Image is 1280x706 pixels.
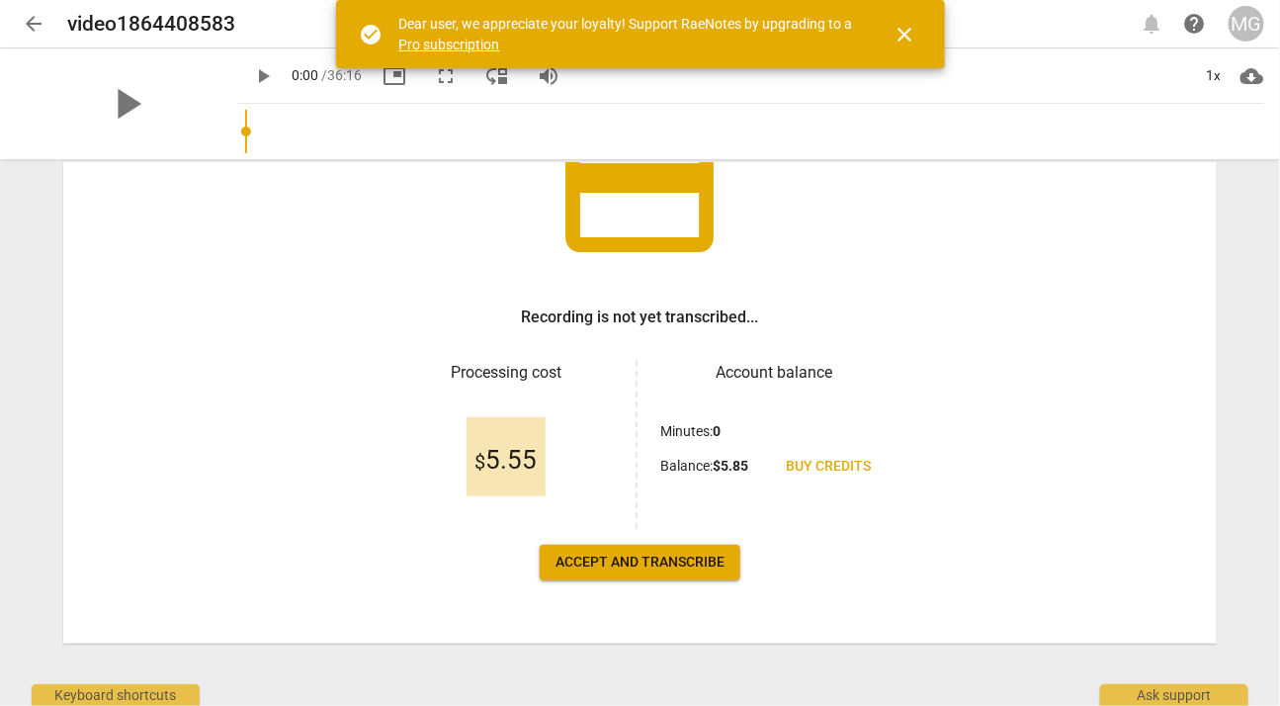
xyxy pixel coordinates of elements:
span: fullscreen [434,64,458,88]
span: arrow_back [22,12,45,36]
span: / 36:16 [321,67,362,83]
span: Accept and transcribe [555,553,725,573]
a: Pro subscription [399,37,500,52]
div: Dear user, we appreciate your loyalty! Support RaeNotes by upgrading to a [399,14,858,54]
b: 0 [714,423,722,439]
span: check_circle [360,23,384,46]
button: Accept and transcribe [540,545,740,580]
span: move_down [485,64,509,88]
h3: Processing cost [393,361,620,385]
div: 1x [1195,60,1233,92]
div: Keyboard shortcuts [32,684,200,706]
span: cloud_download [1240,64,1264,88]
button: Picture in picture [377,58,412,94]
button: MG [1229,6,1264,42]
span: play_arrow [101,78,152,130]
button: Play [245,58,281,94]
span: $ [475,450,486,474]
span: play_arrow [251,64,275,88]
p: Balance : [661,456,749,477]
h3: Recording is not yet transcribed... [522,306,759,329]
a: Buy credits [771,449,888,485]
div: Ask support [1100,684,1248,706]
button: Fullscreen [428,58,464,94]
button: View player as separate pane [479,58,515,94]
span: close [894,23,917,46]
span: credit_card [552,104,729,282]
span: 0:00 [292,67,318,83]
span: help [1183,12,1207,36]
span: picture_in_picture [383,64,406,88]
b: $ 5.85 [714,458,749,474]
a: Help [1177,6,1213,42]
span: 5.55 [475,446,538,476]
button: Close [882,11,929,58]
button: Volume [531,58,566,94]
span: Buy credits [787,457,872,477]
p: Minutes : [661,421,722,442]
h2: video1864408583 [67,12,235,37]
span: volume_up [537,64,560,88]
h3: Account balance [661,361,888,385]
